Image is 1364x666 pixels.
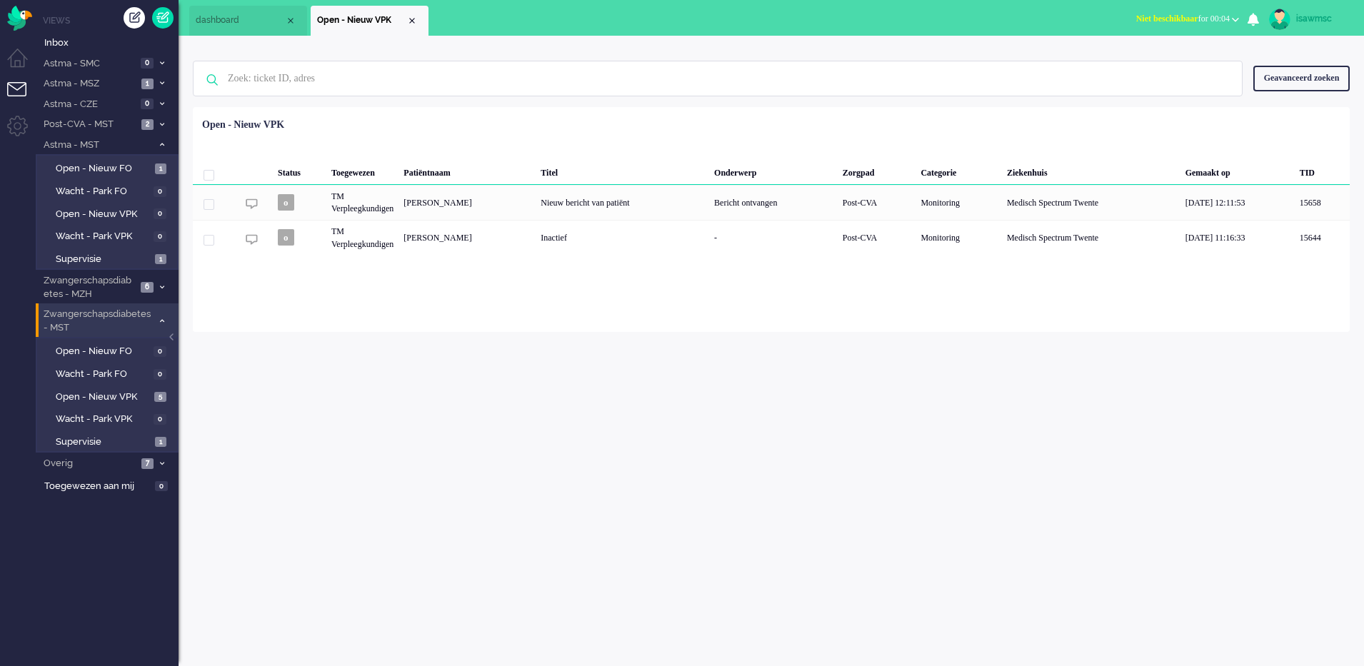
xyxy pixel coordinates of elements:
img: ic-search-icon.svg [194,61,231,99]
div: 15658 [1295,185,1350,220]
img: ic_chat_grey.svg [246,198,258,210]
li: View [311,6,428,36]
li: Dashboard menu [7,49,39,81]
a: Omnidesk [7,9,32,20]
div: Nieuw bericht van patiënt [536,185,709,220]
span: Supervisie [56,253,151,266]
img: avatar [1269,9,1290,30]
span: 0 [154,231,166,242]
span: Wacht - Park VPK [56,230,150,243]
li: Dashboard [189,6,307,36]
div: [DATE] 12:11:53 [1180,185,1295,220]
span: 0 [141,58,154,69]
span: 1 [155,163,166,174]
span: 5 [154,392,166,403]
span: 1 [155,254,166,265]
span: 0 [154,208,166,219]
div: [DATE] 11:16:33 [1180,220,1295,255]
a: Wacht - Park FO 0 [41,365,177,381]
input: Zoek: ticket ID, adres [217,61,1223,96]
div: Onderwerp [709,156,838,185]
span: 7 [141,458,154,469]
span: Astma - CZE [41,98,136,111]
span: for 00:04 [1136,14,1230,24]
span: Post-CVA - MST [41,118,137,131]
div: Zorgpad [838,156,916,185]
li: Views [43,14,179,26]
div: isawmsc [1296,11,1350,26]
a: Wacht - Park VPK 0 [41,410,177,426]
div: Medisch Spectrum Twente [1002,185,1180,220]
span: Inbox [44,36,179,50]
span: 2 [141,119,154,130]
div: Toegewezen [326,156,398,185]
div: 15644 [1295,220,1350,255]
div: TID [1295,156,1350,185]
a: Wacht - Park VPK 0 [41,228,177,243]
span: 1 [141,79,154,89]
span: 0 [154,346,166,357]
span: 1 [155,437,166,448]
div: Inactief [536,220,709,255]
div: Monitoring [916,220,1002,255]
span: 0 [141,99,154,109]
div: Post-CVA [838,220,916,255]
div: TM Verpleegkundigen [326,220,398,255]
div: - [709,220,838,255]
a: Open - Nieuw FO 1 [41,160,177,176]
span: 6 [141,282,154,293]
li: Niet beschikbaarfor 00:04 [1128,4,1248,36]
div: 15644 [193,220,1350,255]
div: Categorie [916,156,1002,185]
a: Wacht - Park FO 0 [41,183,177,198]
div: Patiëntnaam [398,156,536,185]
div: Monitoring [916,185,1002,220]
span: Wacht - Park FO [56,368,150,381]
span: Overig [41,457,137,470]
span: 0 [154,414,166,425]
a: Quick Ticket [152,7,174,29]
span: Zwangerschapsdiabetes - MST [41,308,152,334]
a: Supervisie 1 [41,251,177,266]
div: Geavanceerd zoeken [1253,66,1350,91]
span: 0 [154,369,166,380]
div: Ziekenhuis [1002,156,1180,185]
span: Open - Nieuw FO [56,345,150,358]
span: Open - Nieuw VPK [56,208,150,221]
div: Medisch Spectrum Twente [1002,220,1180,255]
a: Open - Nieuw FO 0 [41,343,177,358]
img: flow_omnibird.svg [7,6,32,31]
div: Status [273,156,326,185]
div: [PERSON_NAME] [398,220,536,255]
div: 15658 [193,185,1350,220]
span: Astma - MST [41,138,152,152]
span: Niet beschikbaar [1136,14,1198,24]
span: Open - Nieuw VPK [56,390,151,404]
span: Wacht - Park VPK [56,413,150,426]
span: Astma - SMC [41,57,136,71]
div: Bericht ontvangen [709,185,838,220]
div: Gemaakt op [1180,156,1295,185]
div: TM Verpleegkundigen [326,185,398,220]
a: Supervisie 1 [41,433,177,449]
div: Open - Nieuw VPK [202,118,284,132]
a: Open - Nieuw VPK 5 [41,388,177,404]
div: Titel [536,156,709,185]
span: Zwangerschapsdiabetes - MZH [41,274,136,301]
button: Niet beschikbaarfor 00:04 [1128,9,1248,29]
div: Post-CVA [838,185,916,220]
span: dashboard [196,14,285,26]
span: Open - Nieuw FO [56,162,151,176]
a: Open - Nieuw VPK 0 [41,206,177,221]
span: Wacht - Park FO [56,185,150,198]
div: Creëer ticket [124,7,145,29]
img: ic_chat_grey.svg [246,233,258,246]
span: Astma - MSZ [41,77,137,91]
span: Open - Nieuw VPK [317,14,406,26]
div: Close tab [285,15,296,26]
div: [PERSON_NAME] [398,185,536,220]
li: Tickets menu [7,82,39,114]
div: Close tab [406,15,418,26]
span: 0 [154,186,166,197]
span: o [278,194,294,211]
